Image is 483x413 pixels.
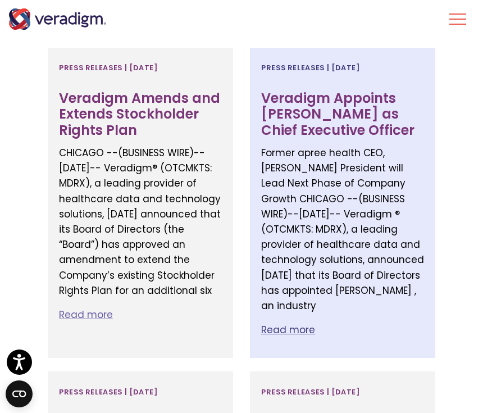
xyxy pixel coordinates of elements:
p: Former apree health CEO, [PERSON_NAME] President will Lead Next Phase of Company Growth CHICAGO -... [261,146,424,314]
img: Veradigm logo [8,8,107,30]
span: Press Releases | [DATE] [261,59,361,77]
h3: Veradigm Amends and Extends Stockholder Rights Plan [59,90,222,139]
span: Press Releases | [DATE] [261,383,361,401]
span: Press Releases | [DATE] [59,59,158,77]
button: Open CMP widget [6,380,33,407]
h3: Veradigm Appoints [PERSON_NAME] as Chief Executive Officer [261,90,424,139]
p: CHICAGO --(BUSINESS WIRE)--[DATE]-- Veradigm® (OTCMKTS: MDRX), a leading provider of healthcare d... [59,146,222,298]
span: Press Releases | [DATE] [59,383,158,401]
button: Toggle Navigation Menu [449,4,466,34]
iframe: Drift Chat Widget [267,332,470,400]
